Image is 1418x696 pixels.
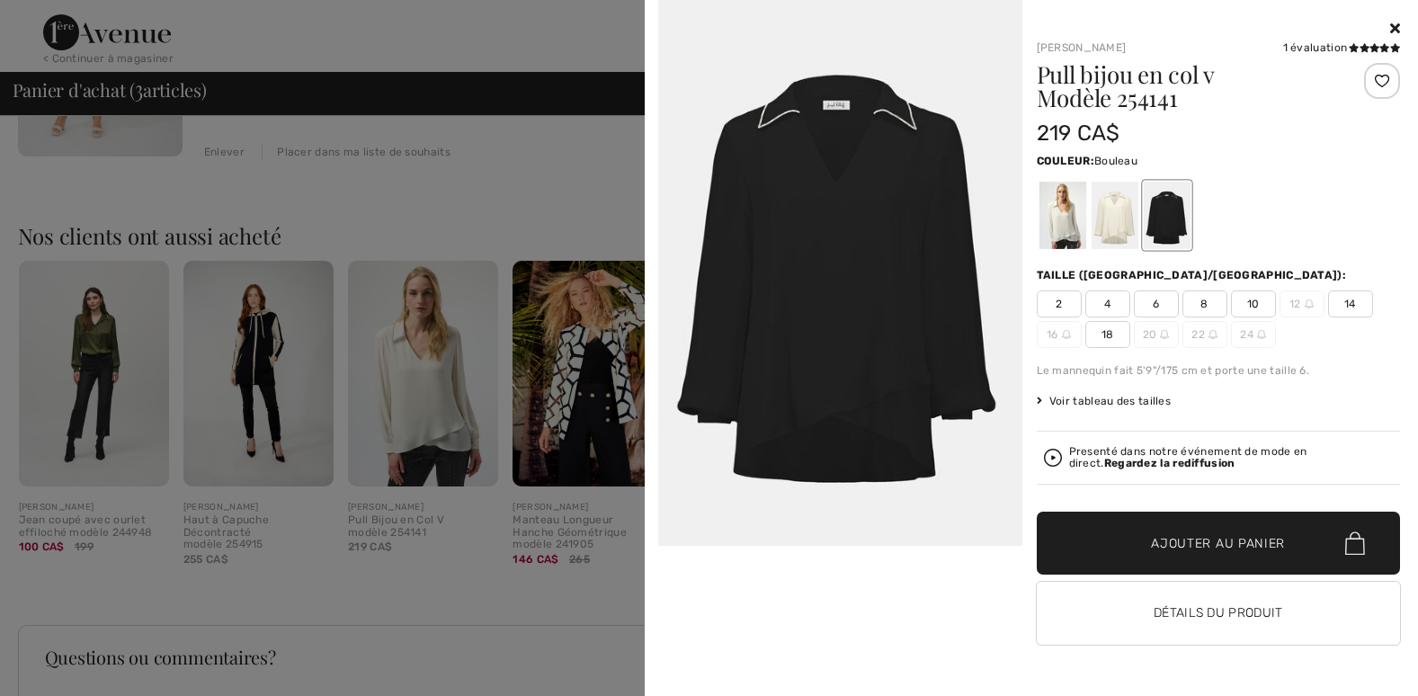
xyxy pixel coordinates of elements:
span: 16 [1037,321,1082,348]
img: ring-m.svg [1208,330,1217,339]
span: 6 [1134,290,1179,317]
span: 18 [1085,321,1130,348]
span: 22 [1182,321,1227,348]
span: 8 [1182,290,1227,317]
span: 4 [1085,290,1130,317]
img: Regardez la rediffusion [1044,449,1062,467]
img: ring-m.svg [1062,330,1071,339]
button: Détails du produit [1037,582,1401,645]
div: 1 évaluation [1283,40,1400,56]
img: ring-m.svg [1160,330,1169,339]
span: 14 [1328,290,1373,317]
span: 10 [1231,290,1276,317]
img: ring-m.svg [1257,330,1266,339]
span: Voir tableau des tailles [1037,393,1172,409]
div: Noir [1143,182,1190,249]
span: 20 [1134,321,1179,348]
div: Bouleau [1091,182,1137,249]
div: Le mannequin fait 5'9"/175 cm et porte une taille 6. [1037,362,1401,379]
div: Presenté dans notre événement de mode en direct. [1069,446,1394,469]
span: 24 [1231,321,1276,348]
span: Bouleau [1094,155,1137,167]
h1: Pull bijou en col v Modèle 254141 [1037,63,1340,110]
div: Taille ([GEOGRAPHIC_DATA]/[GEOGRAPHIC_DATA]): [1037,267,1351,283]
div: Blanc d'hiver [1039,182,1085,249]
span: 219 CA$ [1037,120,1120,146]
strong: Regardez la rediffusion [1104,457,1235,469]
a: [PERSON_NAME] [1037,41,1127,54]
span: 2 [1037,290,1082,317]
span: Ajouter au panier [1151,534,1285,553]
span: Couleur: [1037,155,1094,167]
img: ring-m.svg [1305,299,1314,308]
img: Bag.svg [1345,532,1365,556]
span: 1 nouv. [36,13,95,29]
span: 12 [1280,290,1324,317]
button: Ajouter au panier [1037,512,1401,575]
